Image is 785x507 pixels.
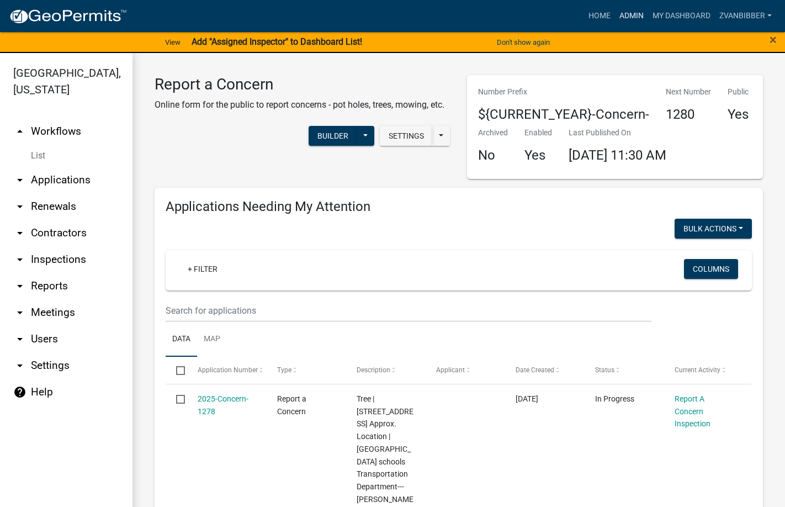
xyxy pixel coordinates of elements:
[166,322,197,357] a: Data
[187,357,266,383] datatable-header-cell: Application Number
[277,394,306,416] span: Report a Concern
[179,259,226,279] a: + Filter
[277,366,291,374] span: Type
[478,127,508,139] p: Archived
[13,226,26,240] i: arrow_drop_down
[13,279,26,293] i: arrow_drop_down
[155,75,444,94] h3: Report a Concern
[728,86,749,98] p: Public
[309,126,357,146] button: Builder
[13,125,26,138] i: arrow_drop_up
[675,394,710,429] a: Report A Concern Inspection
[166,357,187,383] datatable-header-cell: Select
[516,394,538,403] span: 08/13/2025
[13,173,26,187] i: arrow_drop_down
[266,357,346,383] datatable-header-cell: Type
[13,306,26,319] i: arrow_drop_down
[684,259,738,279] button: Columns
[13,332,26,346] i: arrow_drop_down
[192,36,362,47] strong: Add "Assigned Inspector" to Dashboard List!
[478,107,649,123] h4: ${CURRENT_YEAR}-Concern-
[516,366,554,374] span: Date Created
[346,357,426,383] datatable-header-cell: Description
[166,199,752,215] h4: Applications Needing My Attention
[664,357,744,383] datatable-header-cell: Current Activity
[770,32,777,47] span: ×
[426,357,505,383] datatable-header-cell: Applicant
[715,6,776,27] a: zvanbibber
[595,394,634,403] span: In Progress
[198,394,248,416] a: 2025-Concern-1278
[524,127,552,139] p: Enabled
[13,253,26,266] i: arrow_drop_down
[198,366,258,374] span: Application Number
[492,33,554,51] button: Don't show again
[13,385,26,399] i: help
[166,299,651,322] input: Search for applications
[675,219,752,239] button: Bulk Actions
[770,33,777,46] button: Close
[666,107,711,123] h4: 1280
[161,33,185,51] a: View
[197,322,227,357] a: Map
[675,366,720,374] span: Current Activity
[436,366,465,374] span: Applicant
[569,127,666,139] p: Last Published On
[615,6,648,27] a: Admin
[569,147,666,163] span: [DATE] 11:30 AM
[478,147,508,163] h4: No
[13,200,26,213] i: arrow_drop_down
[595,366,614,374] span: Status
[478,86,649,98] p: Number Prefix
[585,357,664,383] datatable-header-cell: Status
[13,359,26,372] i: arrow_drop_down
[648,6,715,27] a: My Dashboard
[728,107,749,123] h4: Yes
[357,366,390,374] span: Description
[380,126,433,146] button: Settings
[584,6,615,27] a: Home
[155,98,444,112] p: Online form for the public to report concerns - pot holes, trees, mowing, etc.
[524,147,552,163] h4: Yes
[666,86,711,98] p: Next Number
[505,357,585,383] datatable-header-cell: Date Created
